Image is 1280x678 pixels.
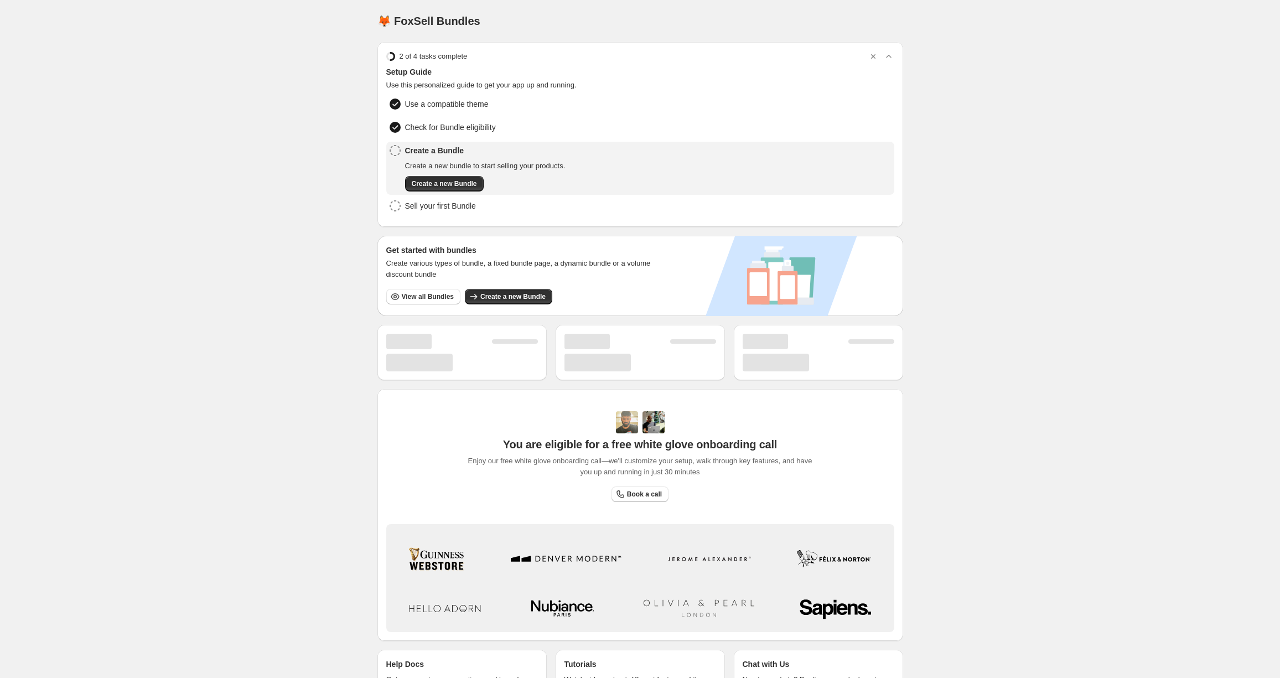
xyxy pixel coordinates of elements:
span: Setup Guide [386,66,894,77]
h3: Get started with bundles [386,245,661,256]
img: Adi [616,411,638,433]
span: 2 of 4 tasks complete [400,51,468,62]
span: You are eligible for a free white glove onboarding call [503,438,777,451]
a: Book a call [612,486,668,502]
span: Create a new Bundle [412,179,477,188]
span: Create a new Bundle [480,292,546,301]
span: Book a call [627,490,662,499]
span: Enjoy our free white glove onboarding call—we'll customize your setup, walk through key features,... [462,456,818,478]
span: Create a new bundle to start selling your products. [405,161,566,172]
span: View all Bundles [402,292,454,301]
p: Help Docs [386,659,424,670]
button: Create a new Bundle [405,176,484,192]
img: Prakhar [642,411,665,433]
span: Use this personalized guide to get your app up and running. [386,80,894,91]
span: Check for Bundle eligibility [405,122,496,133]
span: Create a Bundle [405,145,566,156]
span: Sell your first Bundle [405,200,476,211]
h1: 🦊 FoxSell Bundles [377,14,480,28]
p: Chat with Us [743,659,790,670]
span: Use a compatible theme [405,99,489,110]
button: Create a new Bundle [465,289,552,304]
p: Tutorials [564,659,597,670]
span: Create various types of bundle, a fixed bundle page, a dynamic bundle or a volume discount bundle [386,258,661,280]
button: View all Bundles [386,289,460,304]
